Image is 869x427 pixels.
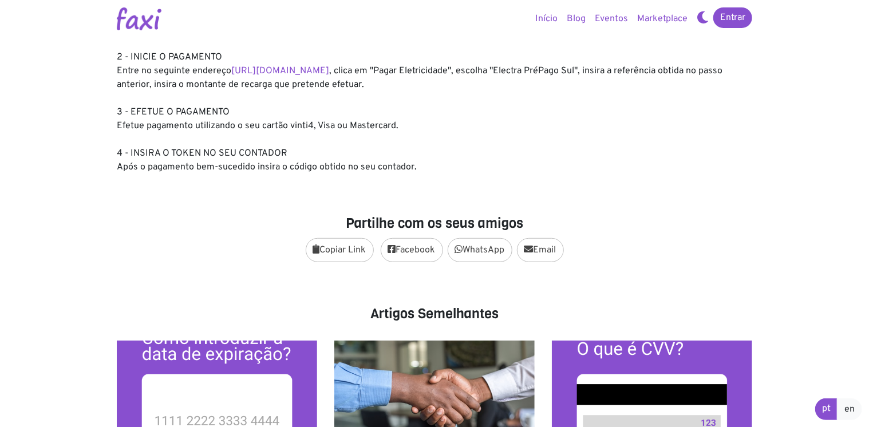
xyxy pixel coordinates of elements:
h4: Artigos Semelhantes [117,306,752,322]
a: [URL][DOMAIN_NAME] [231,65,329,77]
a: Email [517,238,564,262]
button: Copiar Link [306,238,374,262]
a: en [837,398,862,420]
a: Marketplace [633,7,692,30]
a: Facebook [381,238,443,262]
a: Eventos [590,7,633,30]
a: Blog [562,7,590,30]
img: Logotipo Faxi Online [117,7,161,30]
a: pt [815,398,838,420]
h4: Partilhe com os seus amigos [117,215,752,232]
a: Início [531,7,562,30]
a: WhatsApp [448,238,512,262]
a: Entrar [713,7,752,28]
